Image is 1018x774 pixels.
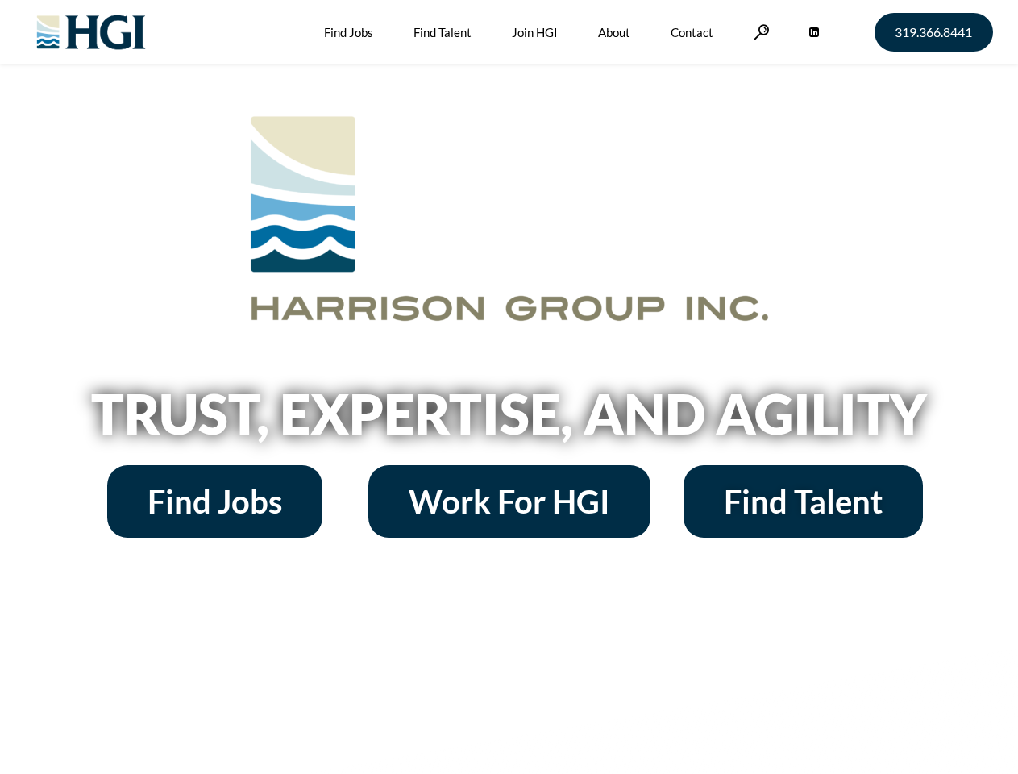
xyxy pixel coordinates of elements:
span: Find Talent [724,485,883,518]
a: Search [754,24,770,40]
a: Find Jobs [107,465,322,538]
h2: Trust, Expertise, and Agility [50,386,969,441]
span: Find Jobs [148,485,282,518]
a: 319.366.8441 [875,13,993,52]
a: Find Talent [684,465,923,538]
span: Work For HGI [409,485,610,518]
span: 319.366.8441 [895,26,972,39]
a: Work For HGI [368,465,650,538]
